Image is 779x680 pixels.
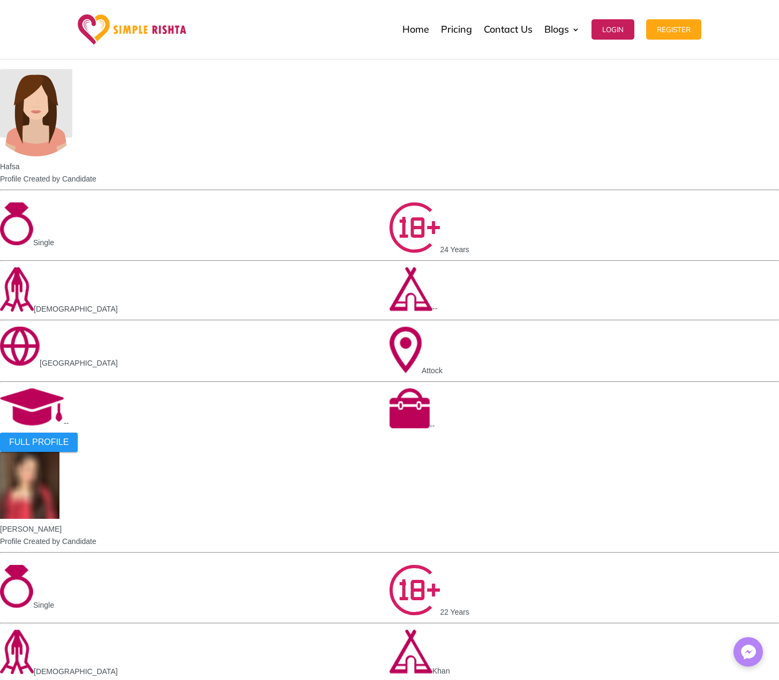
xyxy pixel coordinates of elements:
[646,19,701,40] button: Register
[440,246,469,254] span: 24 Years
[591,3,634,56] a: Login
[432,667,450,675] span: Khan
[440,608,469,617] span: 22 Years
[40,359,118,367] span: [GEOGRAPHIC_DATA]
[34,305,118,313] span: [DEMOGRAPHIC_DATA]
[34,667,118,676] span: [DEMOGRAPHIC_DATA]
[432,304,437,313] span: --
[422,366,443,375] span: Attock
[430,421,435,430] span: --
[544,3,580,56] a: Blogs
[484,3,533,56] a: Contact Us
[33,601,54,609] span: Single
[441,3,472,56] a: Pricing
[646,3,701,56] a: Register
[9,437,69,447] span: FULL PROFILE
[64,419,69,427] span: --
[738,641,759,663] img: Messenger
[33,238,54,247] span: Single
[591,19,634,40] button: Login
[402,3,429,56] a: Home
